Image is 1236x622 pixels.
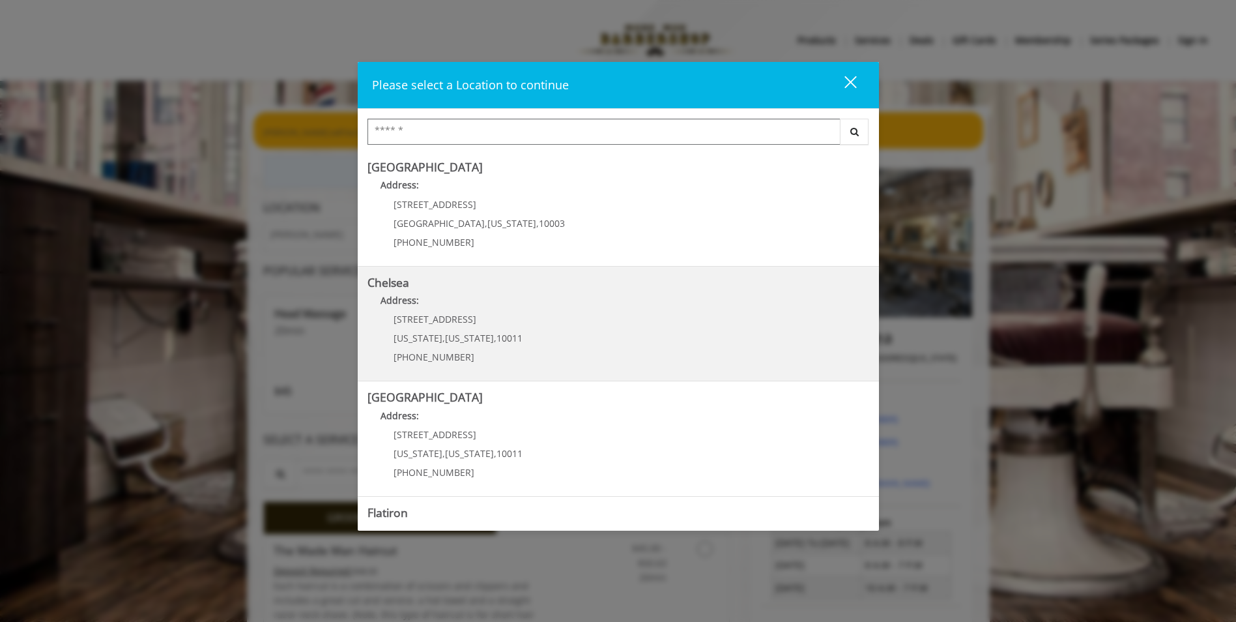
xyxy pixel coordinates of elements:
[367,274,409,290] b: Chelsea
[494,447,496,460] span: ,
[394,198,476,211] span: [STREET_ADDRESS]
[394,332,442,344] span: [US_STATE]
[820,72,865,98] button: close dialog
[381,179,419,191] b: Address:
[847,127,862,136] i: Search button
[372,77,569,93] span: Please select a Location to continue
[496,332,523,344] span: 10011
[445,447,494,460] span: [US_STATE]
[394,466,474,479] span: [PHONE_NUMBER]
[381,524,419,537] b: Address:
[539,217,565,230] span: 10003
[445,332,494,344] span: [US_STATE]
[381,294,419,306] b: Address:
[536,217,539,230] span: ,
[381,409,419,422] b: Address:
[367,389,483,405] b: [GEOGRAPHIC_DATA]
[394,313,476,325] span: [STREET_ADDRESS]
[494,332,496,344] span: ,
[394,447,442,460] span: [US_STATE]
[367,119,869,151] div: Center Select
[367,119,841,145] input: Search Center
[367,159,483,175] b: [GEOGRAPHIC_DATA]
[394,428,476,441] span: [STREET_ADDRESS]
[367,505,408,520] b: Flatiron
[442,447,445,460] span: ,
[394,351,474,363] span: [PHONE_NUMBER]
[394,236,474,248] span: [PHONE_NUMBER]
[442,332,445,344] span: ,
[487,217,536,230] span: [US_STATE]
[485,217,487,230] span: ,
[394,217,485,230] span: [GEOGRAPHIC_DATA]
[496,447,523,460] span: 10011
[829,75,855,95] div: close dialog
